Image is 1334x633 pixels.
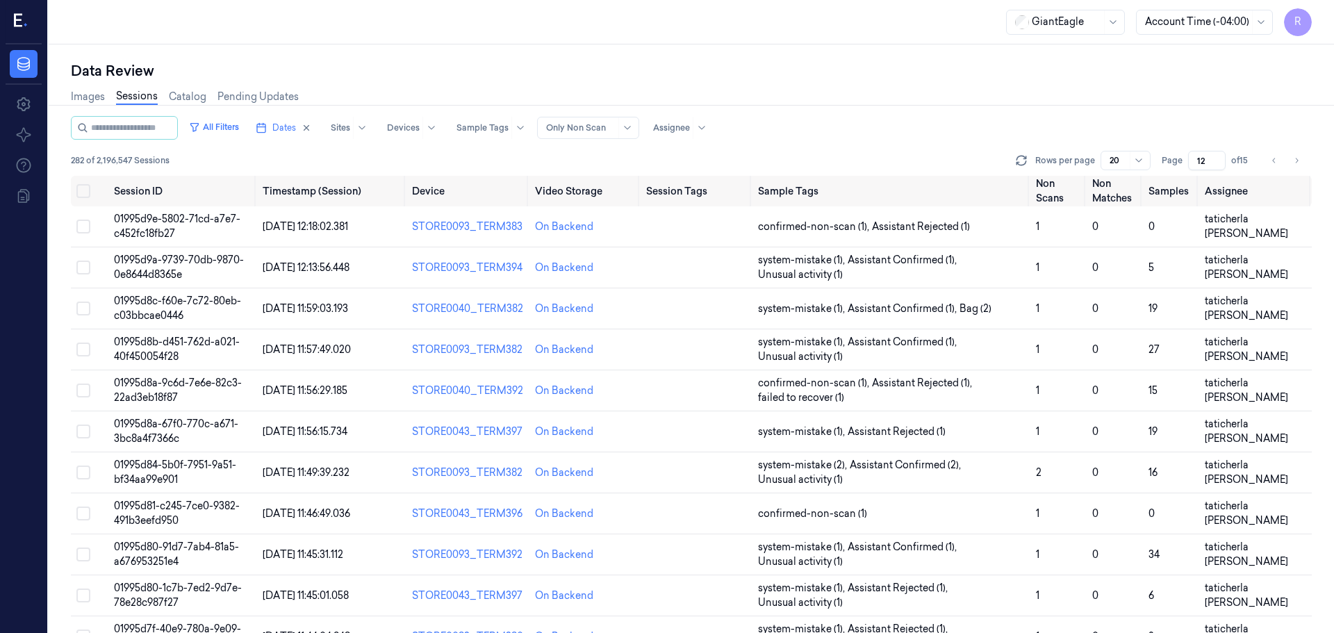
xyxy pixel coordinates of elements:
span: Assistant Confirmed (1) , [848,335,960,350]
span: Assistant Rejected (1) [872,220,970,234]
span: 27 [1148,343,1160,356]
button: Select row [76,302,90,315]
button: Select row [76,548,90,561]
span: taticherla [PERSON_NAME] [1205,295,1288,322]
span: [DATE] 11:46:49.036 [263,507,350,520]
div: On Backend [535,220,593,234]
span: taticherla [PERSON_NAME] [1205,500,1288,527]
span: taticherla [PERSON_NAME] [1205,459,1288,486]
th: Assignee [1199,176,1312,206]
span: Dates [272,122,296,134]
div: STORE0093_TERM382 [412,343,524,357]
a: Catalog [169,90,206,104]
th: Device [406,176,529,206]
span: Assistant Rejected (1) , [848,581,950,595]
span: 0 [1092,589,1098,602]
div: STORE0093_TERM383 [412,220,524,234]
span: 01995d8a-67f0-770c-a671-3bc8a4f7366c [114,418,238,445]
span: Bag (2) [960,302,991,316]
th: Timestamp (Session) [257,176,406,206]
span: 1 [1036,589,1039,602]
span: 2 [1036,466,1041,479]
span: 282 of 2,196,547 Sessions [71,154,170,167]
span: [DATE] 12:18:02.381 [263,220,348,233]
span: 01995d84-5b0f-7951-9a51-bf34aa99e901 [114,459,236,486]
span: Page [1162,154,1183,167]
span: 1 [1036,302,1039,315]
span: 0 [1092,466,1098,479]
span: 0 [1092,507,1098,520]
span: 0 [1092,261,1098,274]
div: STORE0093_TERM394 [412,261,524,275]
div: On Backend [535,384,593,398]
span: 01995d81-c245-7ce0-9382-491b3eefd950 [114,500,240,527]
span: Assistant Confirmed (1) , [848,253,960,268]
button: Select row [76,343,90,356]
div: STORE0040_TERM392 [412,384,524,398]
div: STORE0040_TERM382 [412,302,524,316]
span: 01995d9e-5802-71cd-a7e7-c452fc18fb27 [114,213,240,240]
div: STORE0043_TERM397 [412,589,524,603]
span: Assistant Confirmed (1) , [848,540,960,554]
span: 01995d80-1c7b-7ed2-9d7e-78e28c987f27 [114,582,242,609]
span: confirmed-non-scan (1) , [758,376,872,391]
button: Select row [76,220,90,233]
button: R [1284,8,1312,36]
span: 0 [1092,425,1098,438]
div: On Backend [535,589,593,603]
span: Assistant Rejected (1) [848,425,946,439]
span: system-mistake (1) , [758,302,848,316]
span: [DATE] 12:13:56.448 [263,261,349,274]
span: Assistant Rejected (1) , [872,376,975,391]
span: system-mistake (1) , [758,581,848,595]
span: 1 [1036,548,1039,561]
span: system-mistake (1) , [758,425,848,439]
span: 01995d8b-d451-762d-a021-40f450054f28 [114,336,240,363]
span: 0 [1092,548,1098,561]
th: Video Storage [529,176,641,206]
div: On Backend [535,466,593,480]
span: 0 [1148,220,1155,233]
span: Unusual activity (1) [758,554,843,569]
div: STORE0043_TERM397 [412,425,524,439]
div: On Backend [535,302,593,316]
div: STORE0093_TERM382 [412,466,524,480]
span: 15 [1148,384,1158,397]
span: 1 [1036,507,1039,520]
button: Select row [76,507,90,520]
span: Unusual activity (1) [758,350,843,364]
span: 19 [1148,302,1158,315]
span: 0 [1092,220,1098,233]
span: 16 [1148,466,1158,479]
span: 01995d8c-f60e-7c72-80eb-c03bbcae0446 [114,295,241,322]
span: 1 [1036,343,1039,356]
span: 19 [1148,425,1158,438]
button: Select all [76,184,90,198]
span: [DATE] 11:56:15.734 [263,425,347,438]
span: 01995d9a-9739-70db-9870-0e8644d8365e [114,254,244,281]
span: 1 [1036,425,1039,438]
button: Dates [250,117,317,139]
span: Unusual activity (1) [758,595,843,610]
span: [DATE] 11:56:29.185 [263,384,347,397]
span: Unusual activity (1) [758,268,843,282]
span: [DATE] 11:49:39.232 [263,466,349,479]
span: taticherla [PERSON_NAME] [1205,254,1288,281]
th: Samples [1143,176,1199,206]
span: Assistant Confirmed (1) , [848,302,960,316]
span: 0 [1092,384,1098,397]
button: Select row [76,589,90,602]
span: taticherla [PERSON_NAME] [1205,418,1288,445]
span: [DATE] 11:59:03.193 [263,302,348,315]
a: Pending Updates [217,90,299,104]
th: Sample Tags [752,176,1030,206]
th: Non Matches [1087,176,1143,206]
span: system-mistake (1) , [758,540,848,554]
span: 1 [1036,261,1039,274]
div: STORE0093_TERM392 [412,548,524,562]
span: 1 [1036,220,1039,233]
span: [DATE] 11:45:01.058 [263,589,349,602]
a: Images [71,90,105,104]
span: system-mistake (2) , [758,458,850,472]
